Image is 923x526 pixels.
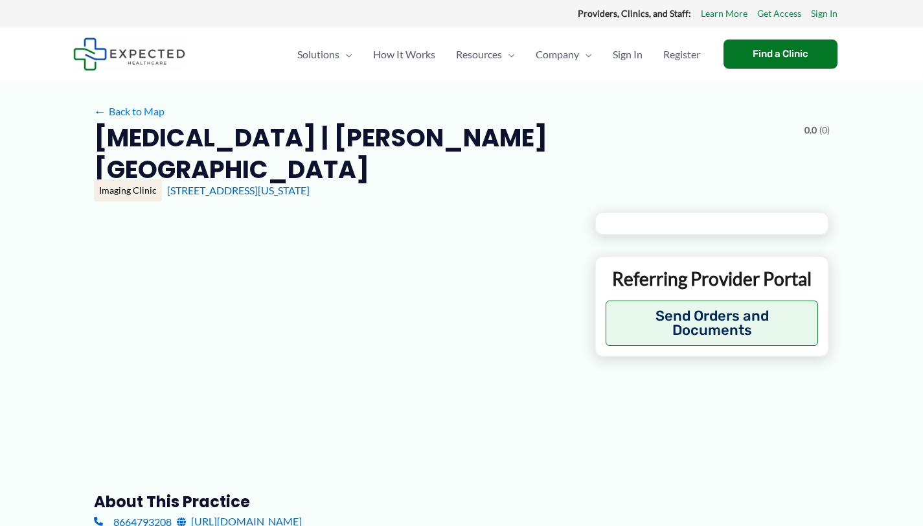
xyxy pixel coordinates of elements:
[94,492,574,512] h3: About this practice
[663,32,700,77] span: Register
[724,40,838,69] a: Find a Clinic
[456,32,502,77] span: Resources
[287,32,711,77] nav: Primary Site Navigation
[819,122,830,139] span: (0)
[502,32,515,77] span: Menu Toggle
[701,5,747,22] a: Learn More
[613,32,643,77] span: Sign In
[525,32,602,77] a: CompanyMenu Toggle
[287,32,363,77] a: SolutionsMenu Toggle
[373,32,435,77] span: How It Works
[94,102,165,121] a: ←Back to Map
[804,122,817,139] span: 0.0
[297,32,339,77] span: Solutions
[579,32,592,77] span: Menu Toggle
[757,5,801,22] a: Get Access
[602,32,653,77] a: Sign In
[578,8,691,19] strong: Providers, Clinics, and Staff:
[73,38,185,71] img: Expected Healthcare Logo - side, dark font, small
[653,32,711,77] a: Register
[94,105,106,117] span: ←
[606,267,819,290] p: Referring Provider Portal
[94,179,162,201] div: Imaging Clinic
[94,122,794,186] h2: [MEDICAL_DATA] | [PERSON_NAME][GEOGRAPHIC_DATA]
[446,32,525,77] a: ResourcesMenu Toggle
[811,5,838,22] a: Sign In
[363,32,446,77] a: How It Works
[339,32,352,77] span: Menu Toggle
[606,301,819,346] button: Send Orders and Documents
[167,184,310,196] a: [STREET_ADDRESS][US_STATE]
[536,32,579,77] span: Company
